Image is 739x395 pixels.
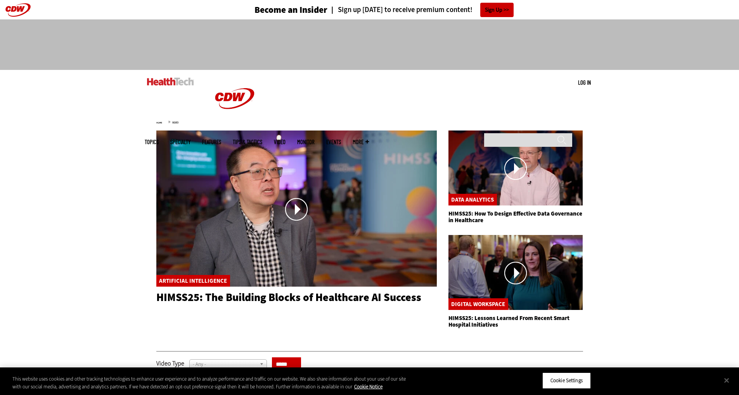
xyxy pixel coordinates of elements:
a: Become an Insider [225,5,327,14]
a: More information about your privacy [354,383,382,390]
img: Home [206,70,264,127]
img: Dr. Eric Poon [156,131,437,287]
div: This website uses cookies and other tracking technologies to enhance user experience and to analy... [12,375,407,390]
span: Specialty [170,139,190,145]
a: Events [326,139,341,145]
button: Close [718,372,735,389]
a: Artificial Intelligence [159,277,227,285]
a: Video [274,139,286,145]
a: Features [202,139,221,145]
a: Tips & Tactics [233,139,262,145]
a: HIMSS Thumbnail [448,235,583,311]
a: Digital Workspace [451,300,505,308]
span: - Any - [193,360,256,369]
a: Sign up [DATE] to receive premium content! [327,6,472,14]
h3: Become an Insider [254,5,327,14]
span: More [353,139,369,145]
a: Log in [578,79,591,86]
button: Cookie Settings [542,372,591,389]
iframe: advertisement [228,27,511,62]
a: MonITor [297,139,315,145]
a: Dr. Eric Poon [156,131,437,288]
div: User menu [578,78,591,87]
a: Data Analytics [451,196,494,204]
a: CDW [206,121,264,129]
a: HIMSS25: How To Design Effective Data Governance in Healthcare [448,210,582,224]
a: HIMSS25: Lessons Learned From Recent Smart Hospital Initiatives [448,314,569,329]
img: HIMSS Thumbnail [448,235,583,310]
a: Sign Up [480,3,514,17]
a: HIMSS25: The Building Blocks of Healthcare AI Success [156,290,421,305]
span: Topics [145,139,159,145]
label: Video Type [156,355,184,372]
img: HIMSS Thumbnail [448,131,583,205]
img: Home [147,78,194,85]
a: HIMSS Thumbnail [448,131,583,207]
